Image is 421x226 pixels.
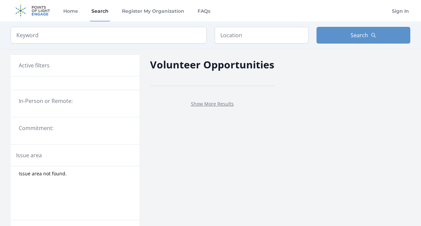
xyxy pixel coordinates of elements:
[11,27,207,44] input: Keyword
[191,101,234,107] a: Show More Results
[19,97,131,105] legend: In-Person or Remote:
[19,61,50,69] h3: Active filters
[19,170,67,177] span: Issue area not found.
[351,31,368,39] span: Search
[317,27,410,44] button: Search
[215,27,308,44] input: Location
[16,151,42,159] legend: Issue area
[19,124,131,132] legend: Commitment:
[150,57,274,72] h2: Volunteer Opportunities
